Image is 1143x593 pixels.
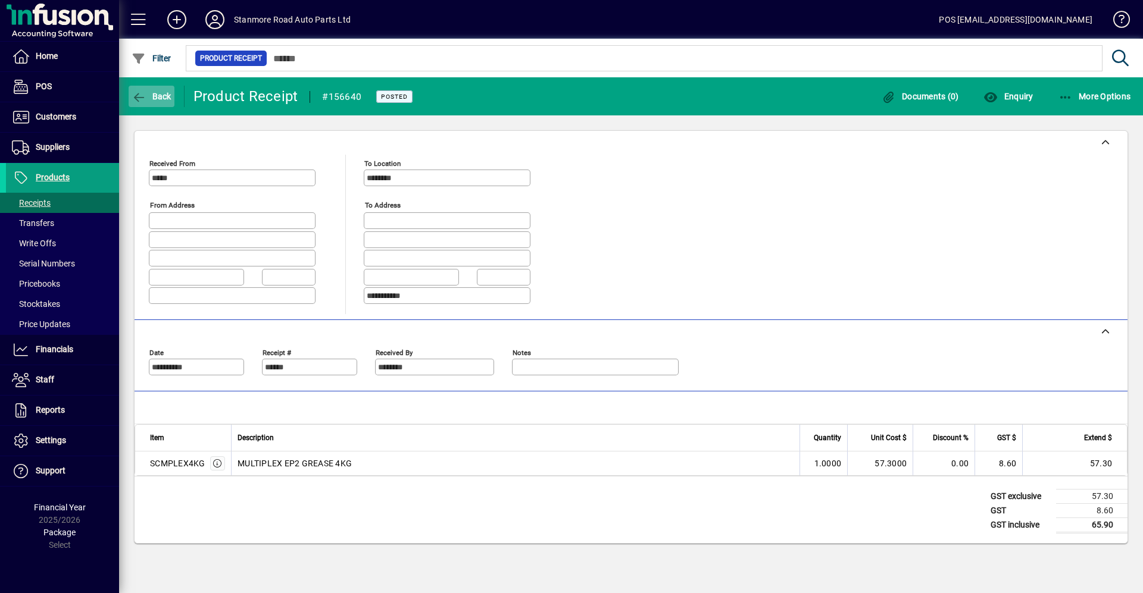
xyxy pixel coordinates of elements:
[150,431,164,444] span: Item
[119,86,185,107] app-page-header-button: Back
[149,159,195,168] mat-label: Received From
[36,81,52,91] span: POS
[1056,503,1128,517] td: 8.60
[882,92,959,101] span: Documents (0)
[6,294,119,314] a: Stocktakes
[36,172,70,182] span: Products
[196,9,234,30] button: Profile
[234,10,351,29] div: Stanmore Road Auto Parts Ltd
[1058,92,1131,101] span: More Options
[231,451,800,475] td: MULTIPLEX EP2 GREASE 4KG
[193,87,298,106] div: Product Receipt
[132,92,171,101] span: Back
[36,435,66,445] span: Settings
[12,218,54,228] span: Transfers
[132,54,171,63] span: Filter
[985,517,1056,532] td: GST inclusive
[34,503,86,512] span: Financial Year
[36,375,54,384] span: Staff
[6,335,119,365] a: Financials
[200,52,262,64] span: Product Receipt
[871,431,907,444] span: Unit Cost $
[12,319,70,329] span: Price Updates
[12,239,56,248] span: Write Offs
[1104,2,1128,41] a: Knowledge Base
[1056,489,1128,503] td: 57.30
[913,451,975,475] td: 0.00
[6,133,119,162] a: Suppliers
[6,396,119,425] a: Reports
[6,274,119,294] a: Pricebooks
[12,259,75,268] span: Serial Numbers
[6,72,119,102] a: POS
[36,344,73,354] span: Financials
[1084,431,1112,444] span: Extend $
[6,253,119,274] a: Serial Numbers
[322,87,361,106] div: #156640
[376,348,413,356] mat-label: Received by
[975,451,1022,475] td: 8.60
[129,48,174,69] button: Filter
[814,431,841,444] span: Quantity
[6,213,119,233] a: Transfers
[36,51,58,61] span: Home
[6,314,119,334] a: Price Updates
[933,431,969,444] span: Discount %
[12,279,60,288] span: Pricebooks
[1055,86,1134,107] button: More Options
[36,142,70,152] span: Suppliers
[149,348,164,356] mat-label: Date
[800,451,847,475] td: 1.0000
[985,489,1056,503] td: GST exclusive
[6,426,119,456] a: Settings
[36,466,65,475] span: Support
[983,92,1033,101] span: Enquiry
[263,348,291,356] mat-label: Receipt #
[364,159,401,168] mat-label: To location
[985,503,1056,517] td: GST
[997,431,1016,444] span: GST $
[36,405,65,415] span: Reports
[12,299,60,309] span: Stocktakes
[381,93,408,101] span: Posted
[513,348,531,356] mat-label: Notes
[158,9,196,30] button: Add
[1056,517,1128,532] td: 65.90
[6,193,119,213] a: Receipts
[6,365,119,395] a: Staff
[6,42,119,71] a: Home
[939,10,1092,29] div: POS [EMAIL_ADDRESS][DOMAIN_NAME]
[129,86,174,107] button: Back
[6,456,119,486] a: Support
[150,457,205,469] div: SCMPLEX4KG
[238,431,274,444] span: Description
[879,86,962,107] button: Documents (0)
[12,198,51,208] span: Receipts
[980,86,1036,107] button: Enquiry
[6,102,119,132] a: Customers
[1022,451,1127,475] td: 57.30
[36,112,76,121] span: Customers
[43,528,76,537] span: Package
[875,457,907,469] span: 57.3000
[6,233,119,253] a: Write Offs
